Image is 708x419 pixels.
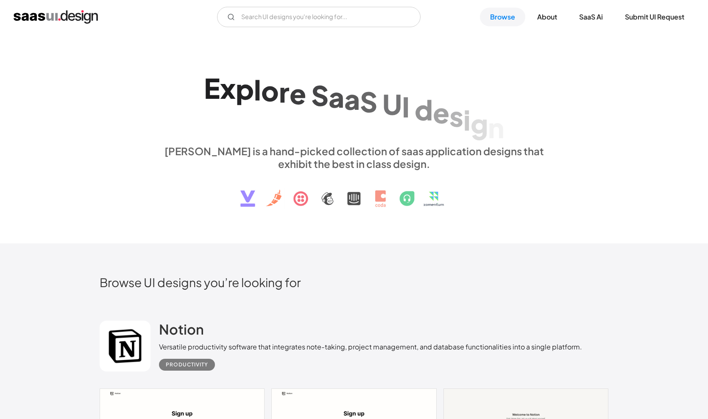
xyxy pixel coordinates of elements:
[254,73,261,106] div: l
[166,360,208,370] div: Productivity
[159,321,204,342] a: Notion
[433,96,449,129] div: e
[488,111,504,144] div: n
[527,8,567,26] a: About
[344,83,360,115] div: a
[261,74,279,107] div: o
[382,87,402,120] div: U
[204,71,220,104] div: E
[480,8,525,26] a: Browse
[217,7,421,27] input: Search UI designs you're looking for...
[14,10,98,24] a: home
[449,100,463,132] div: s
[159,342,582,352] div: Versatile productivity software that integrates note-taking, project management, and database fun...
[220,72,236,104] div: x
[290,77,306,110] div: e
[279,75,290,108] div: r
[329,81,344,113] div: a
[226,170,482,214] img: text, icon, saas logo
[402,90,410,123] div: I
[615,8,694,26] a: Submit UI Request
[569,8,613,26] a: SaaS Ai
[311,78,329,111] div: S
[415,93,433,126] div: d
[159,145,549,170] div: [PERSON_NAME] is a hand-picked collection of saas application designs that exhibit the best in cl...
[100,275,608,290] h2: Browse UI designs you’re looking for
[159,321,204,338] h2: Notion
[217,7,421,27] form: Email Form
[236,73,254,105] div: p
[360,85,377,117] div: S
[471,107,488,140] div: g
[159,71,549,137] h1: Explore SaaS UI design patterns & interactions.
